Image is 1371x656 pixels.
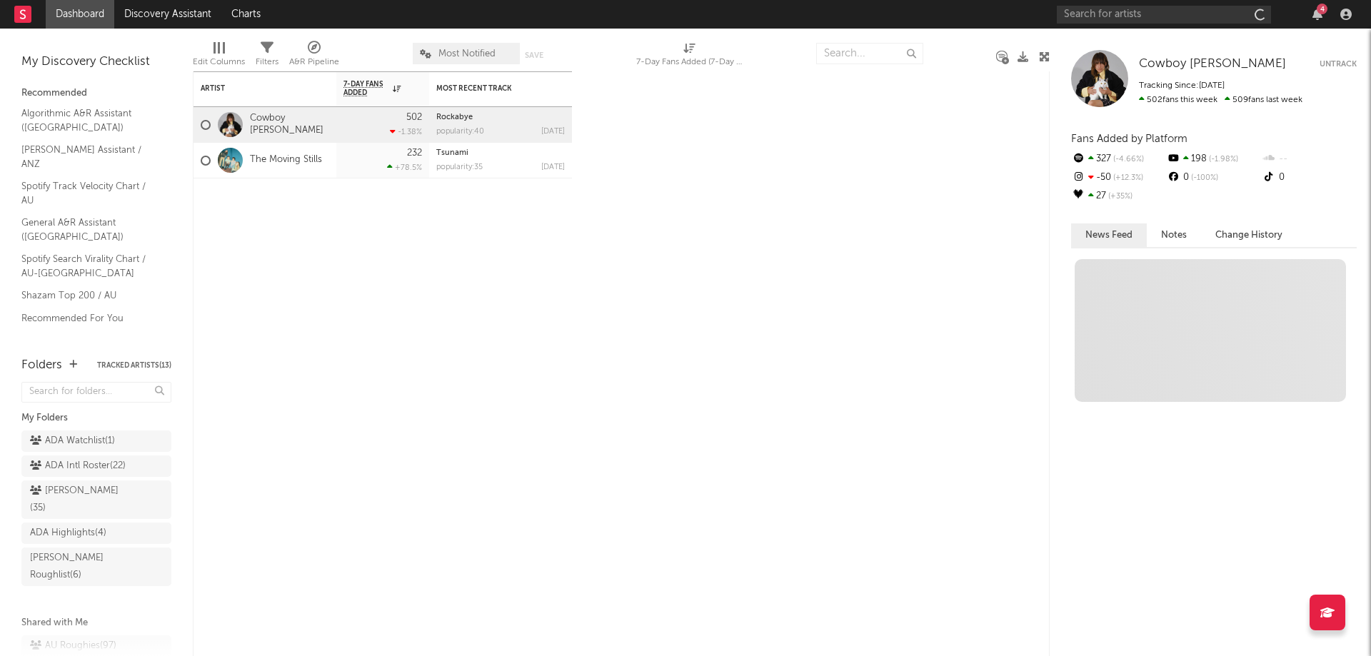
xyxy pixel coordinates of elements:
[289,54,339,71] div: A&R Pipeline
[636,54,743,71] div: 7-Day Fans Added (7-Day Fans Added)
[1139,81,1225,90] span: Tracking Since: [DATE]
[343,80,389,97] span: 7-Day Fans Added
[289,36,339,77] div: A&R Pipeline
[250,113,329,137] a: Cowboy [PERSON_NAME]
[1207,156,1238,163] span: -1.98 %
[30,483,131,517] div: [PERSON_NAME] ( 35 )
[30,637,116,655] div: AU Roughies ( 97 )
[30,525,106,542] div: ADA Highlights ( 4 )
[1147,223,1201,247] button: Notes
[1071,168,1166,187] div: -50
[1166,168,1261,187] div: 0
[438,49,496,59] span: Most Notified
[1071,150,1166,168] div: 327
[1071,133,1187,144] span: Fans Added by Platform
[256,36,278,77] div: Filters
[30,458,126,475] div: ADA Intl Roster ( 22 )
[21,215,157,244] a: General A&R Assistant ([GEOGRAPHIC_DATA])
[387,163,422,172] div: +78.5 %
[21,178,157,208] a: Spotify Track Velocity Chart / AU
[1139,57,1286,71] a: Cowboy [PERSON_NAME]
[436,163,483,171] div: popularity: 35
[1139,58,1286,70] span: Cowboy [PERSON_NAME]
[1106,193,1133,201] span: +35 %
[201,84,308,93] div: Artist
[21,480,171,519] a: [PERSON_NAME](35)
[1320,57,1357,71] button: Untrack
[436,113,565,121] div: Rockabye
[21,142,157,171] a: [PERSON_NAME] Assistant / ANZ
[21,357,62,374] div: Folders
[1189,174,1218,182] span: -100 %
[21,410,171,427] div: My Folders
[21,85,171,102] div: Recommended
[525,51,543,59] button: Save
[436,149,565,157] div: Tsunami
[1139,96,1302,104] span: 509 fans last week
[97,362,171,369] button: Tracked Artists(13)
[436,113,473,121] a: Rockabye
[1111,174,1143,182] span: +12.3 %
[436,128,484,136] div: popularity: 40
[407,148,422,158] div: 232
[406,113,422,122] div: 502
[21,547,171,586] a: [PERSON_NAME] Roughlist(6)
[541,128,565,136] div: [DATE]
[21,523,171,544] a: ADA Highlights(4)
[636,36,743,77] div: 7-Day Fans Added (7-Day Fans Added)
[250,154,322,166] a: The Moving Stills
[21,311,157,326] a: Recommended For You
[1262,168,1357,187] div: 0
[1071,223,1147,247] button: News Feed
[390,127,422,136] div: -1.38 %
[21,251,157,281] a: Spotify Search Virality Chart / AU-[GEOGRAPHIC_DATA]
[1262,150,1357,168] div: --
[21,54,171,71] div: My Discovery Checklist
[30,550,131,584] div: [PERSON_NAME] Roughlist ( 6 )
[1201,223,1297,247] button: Change History
[1312,9,1322,20] button: 4
[1317,4,1327,14] div: 4
[21,382,171,403] input: Search for folders...
[21,455,171,477] a: ADA Intl Roster(22)
[436,84,543,93] div: Most Recent Track
[21,106,157,135] a: Algorithmic A&R Assistant ([GEOGRAPHIC_DATA])
[193,36,245,77] div: Edit Columns
[1139,96,1217,104] span: 502 fans this week
[21,288,157,303] a: Shazam Top 200 / AU
[193,54,245,71] div: Edit Columns
[1071,187,1166,206] div: 27
[1166,150,1261,168] div: 198
[541,163,565,171] div: [DATE]
[436,149,468,157] a: Tsunami
[1057,6,1271,24] input: Search for artists
[256,54,278,71] div: Filters
[21,615,171,632] div: Shared with Me
[1111,156,1144,163] span: -4.66 %
[21,430,171,452] a: ADA Watchlist(1)
[30,433,115,450] div: ADA Watchlist ( 1 )
[816,43,923,64] input: Search...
